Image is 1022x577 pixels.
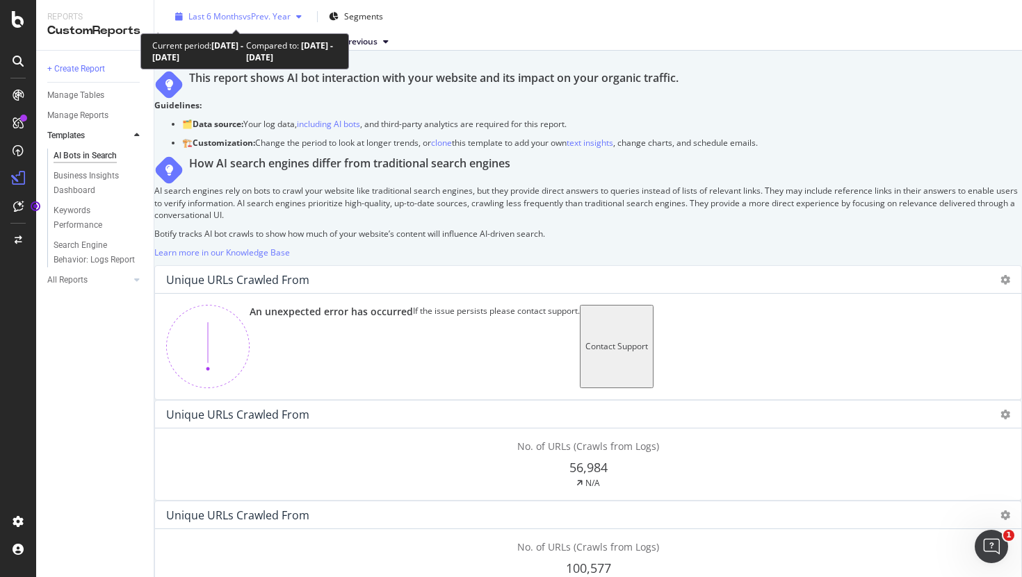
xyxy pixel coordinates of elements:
[189,156,510,185] div: How AI search engines differ from traditional search engines
[166,508,309,522] div: Unique URLs Crawled from
[166,305,250,388] img: 370bne1z.png
[566,560,611,576] span: 100,577
[580,305,654,388] button: Contact Support
[47,88,104,103] div: Manage Tables
[517,540,659,553] span: No. of URLs (Crawls from Logs)
[323,6,389,28] button: Segments
[47,23,143,39] div: CustomReports
[47,128,130,143] a: Templates
[54,169,133,198] div: Business Insights Dashboard
[182,137,1022,149] p: 🏗️ Change the period to look at longer trends, or this template to add your own , change charts, ...
[193,137,255,149] strong: Customization:
[193,118,243,130] strong: Data source:
[975,530,1008,563] iframe: Intercom live chat
[338,33,394,50] button: Previous
[54,238,136,267] div: Search Engine Behavior: Logs Report
[54,169,144,198] a: Business Insights Dashboard
[569,459,608,476] span: 56,984
[585,342,648,351] div: Contact Support
[166,408,309,421] div: Unique URLs Crawled from
[152,40,243,63] b: [DATE] - [DATE]
[431,137,452,149] a: clone
[413,305,580,388] div: If the issue persists please contact support.
[297,118,360,130] a: including AI bots
[54,149,117,163] div: AI Bots in Search
[154,185,1022,220] p: AI search engines rely on bots to crawl your website like traditional search engines, but they pr...
[47,62,105,76] div: + Create Report
[47,11,143,23] div: Reports
[47,108,144,123] a: Manage Reports
[54,203,131,233] div: Keywords Performance
[154,246,290,258] a: Learn more in our Knowledge Base
[47,88,144,103] a: Manage Tables
[47,108,108,123] div: Manage Reports
[246,40,337,63] div: Compared to:
[154,70,1022,156] div: This report shows AI bot interaction with your website and its impact on your organic traffic.Gui...
[154,228,1022,240] p: Botify tracks AI bot crawls to show how much of your website’s content will influence AI-driven s...
[188,10,243,22] span: Last 6 Months
[154,400,1022,501] div: Unique URLs Crawled fromNo. of URLs (Crawls from Logs)56,984N/A
[47,273,88,287] div: All Reports
[29,200,42,212] div: Tooltip anchor
[243,10,291,22] span: vs Prev. Year
[166,273,309,287] div: Unique URLs Crawled from
[567,137,613,149] a: text insights
[1003,530,1014,541] span: 1
[47,128,85,143] div: Templates
[47,273,130,287] a: All Reports
[154,265,1022,400] div: Unique URLs Crawled fromAn unexpected error has occurredIf the issue persists please contact supp...
[47,62,144,76] a: + Create Report
[343,35,378,48] span: Previous
[154,156,1022,265] div: How AI search engines differ from traditional search enginesAI search engines rely on bots to cra...
[250,305,413,388] div: An unexpected error has occurred
[154,99,202,111] strong: Guidelines:
[182,118,1022,130] p: 🗂️ Your log data, , and third-party analytics are required for this report.
[165,10,311,23] button: Last 6 MonthsvsPrev. Year
[585,477,600,489] div: N/A
[246,40,333,63] b: [DATE] - [DATE]
[54,149,144,163] a: AI Bots in Search
[152,40,246,63] div: Current period:
[54,203,144,233] a: Keywords Performance
[517,440,659,453] span: No. of URLs (Crawls from Logs)
[54,238,144,267] a: Search Engine Behavior: Logs Report
[189,70,679,99] div: This report shows AI bot interaction with your website and its impact on your organic traffic.
[344,10,383,22] span: Segments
